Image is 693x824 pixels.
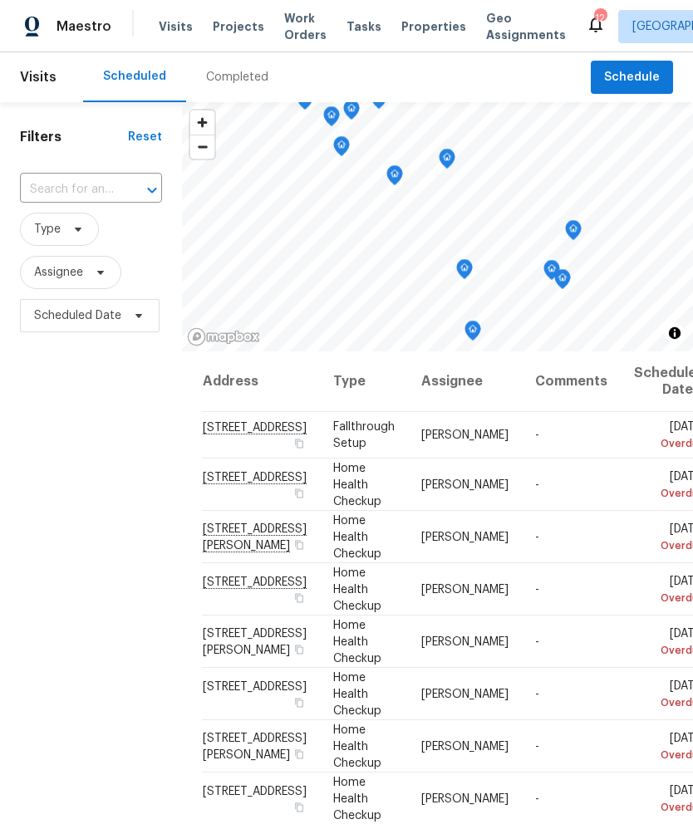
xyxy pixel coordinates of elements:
button: Copy Address [292,799,307,814]
span: - [535,583,539,595]
button: Toggle attribution [665,323,685,343]
span: Work Orders [284,10,327,43]
span: - [535,635,539,647]
span: Visits [20,59,57,96]
span: - [535,740,539,752]
button: Schedule [591,61,673,95]
span: Schedule [604,67,660,88]
h1: Filters [20,129,128,145]
div: Map marker [333,136,350,162]
span: Fallthrough Setup [333,421,395,449]
div: Scheduled [103,68,166,85]
div: Map marker [323,106,340,132]
span: Assignee [34,264,83,281]
span: Properties [401,18,466,35]
th: Comments [522,351,621,412]
div: Map marker [554,269,571,295]
button: Open [140,179,164,202]
button: Copy Address [292,485,307,500]
button: Copy Address [292,436,307,451]
button: Copy Address [292,746,307,761]
span: - [535,478,539,490]
th: Type [320,351,408,412]
span: Visits [159,18,193,35]
span: [PERSON_NAME] [421,792,509,804]
th: Assignee [408,351,522,412]
span: [PERSON_NAME] [421,635,509,647]
span: Home Health Checkup [333,566,381,611]
span: Tasks [346,21,381,32]
span: [STREET_ADDRESS] [203,785,307,797]
span: [PERSON_NAME] [421,531,509,542]
div: Map marker [464,321,481,346]
span: Toggle attribution [670,324,680,342]
button: Zoom out [190,135,214,159]
div: Map marker [297,90,313,115]
span: Home Health Checkup [333,619,381,664]
th: Address [202,351,320,412]
span: Maestro [57,18,111,35]
button: Copy Address [292,590,307,605]
span: - [535,429,539,441]
div: Map marker [456,259,473,285]
span: [PERSON_NAME] [421,478,509,490]
span: [PERSON_NAME] [421,740,509,752]
span: Home Health Checkup [333,723,381,768]
span: - [535,792,539,804]
span: Home Health Checkup [333,671,381,716]
span: Home Health Checkup [333,514,381,559]
div: Reset [128,129,162,145]
a: Mapbox homepage [187,327,260,346]
input: Search for an address... [20,177,116,203]
span: Home Health Checkup [333,462,381,507]
span: [PERSON_NAME] [421,688,509,699]
span: Scheduled Date [34,307,121,324]
span: Home Health Checkup [333,776,381,821]
span: [STREET_ADDRESS][PERSON_NAME] [203,732,307,760]
button: Zoom in [190,110,214,135]
span: - [535,688,539,699]
div: Map marker [439,149,455,174]
span: Geo Assignments [486,10,566,43]
div: 12 [594,10,606,27]
span: - [535,531,539,542]
div: Completed [206,69,268,86]
button: Copy Address [292,641,307,656]
div: Map marker [343,100,360,125]
button: Copy Address [292,694,307,709]
button: Copy Address [292,537,307,552]
span: Projects [213,18,264,35]
span: [STREET_ADDRESS][PERSON_NAME] [203,627,307,655]
span: [PERSON_NAME] [421,583,509,595]
span: [STREET_ADDRESS] [203,680,307,692]
span: [PERSON_NAME] [421,429,509,441]
div: Map marker [543,260,560,286]
span: Type [34,221,61,238]
div: Map marker [565,220,582,246]
div: Map marker [386,165,403,191]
